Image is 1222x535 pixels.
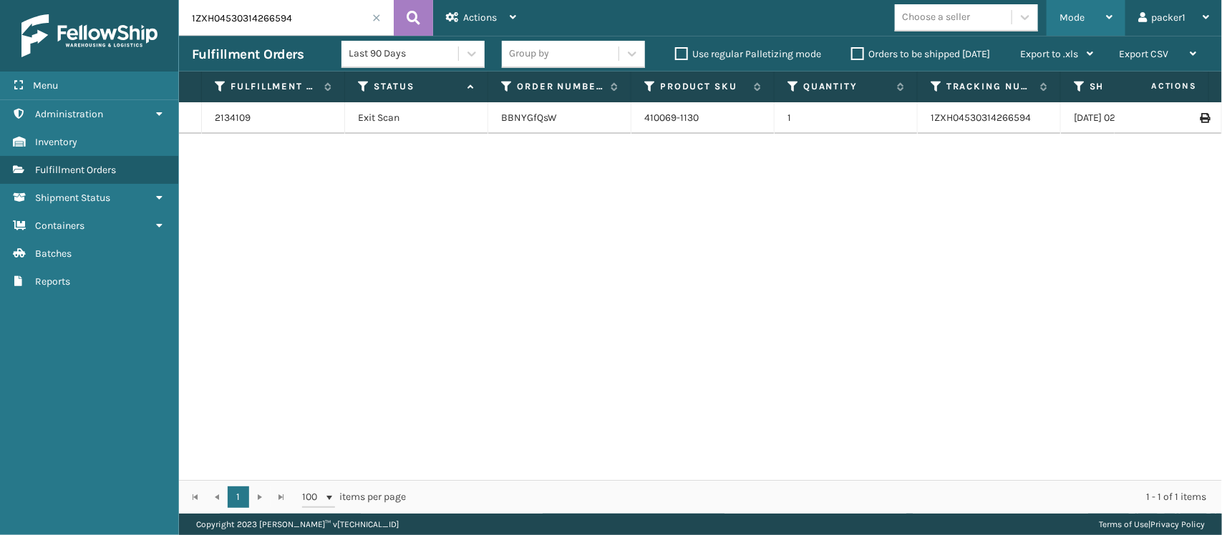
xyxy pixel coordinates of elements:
h3: Fulfillment Orders [192,46,304,63]
label: Fulfillment Order Id [231,80,317,93]
label: Use regular Palletizing mode [675,48,821,60]
a: 2134109 [215,111,251,125]
label: Status [374,80,460,93]
span: Batches [35,247,72,260]
span: Inventory [35,136,77,148]
span: Export CSV [1119,48,1168,60]
label: Product SKU [660,80,747,93]
label: Orders to be shipped [DATE] [851,48,990,60]
span: Menu [33,79,58,92]
div: 1 - 1 of 1 items [427,490,1206,504]
a: Terms of Use [1099,519,1148,529]
label: Order Number [517,80,603,93]
div: Last 90 Days [349,46,460,62]
label: Shipped Date [1090,80,1176,93]
span: Shipment Status [35,192,110,204]
span: Administration [35,108,103,120]
a: 410069-1130 [644,112,699,124]
span: 100 [302,490,324,504]
span: Mode [1059,11,1085,24]
span: items per page [302,486,407,508]
td: Exit Scan [345,102,488,134]
a: 1 [228,486,249,508]
label: Quantity [803,80,890,93]
span: Export to .xls [1020,48,1078,60]
span: Actions [463,11,497,24]
div: Group by [509,46,549,62]
td: [DATE] 02:38:48 pm [1061,102,1204,134]
div: Choose a seller [902,10,970,25]
span: Fulfillment Orders [35,164,116,176]
a: Privacy Policy [1150,519,1205,529]
a: 1ZXH04530314266594 [931,112,1031,124]
td: BBNYGfQsW [488,102,631,134]
p: Copyright 2023 [PERSON_NAME]™ v [TECHNICAL_ID] [196,514,399,535]
img: logo [21,14,157,57]
div: | [1099,514,1205,535]
span: Actions [1106,74,1206,98]
i: Print Label [1200,113,1208,123]
span: Containers [35,220,84,232]
td: 1 [775,102,918,134]
label: Tracking Number [946,80,1033,93]
span: Reports [35,275,70,288]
